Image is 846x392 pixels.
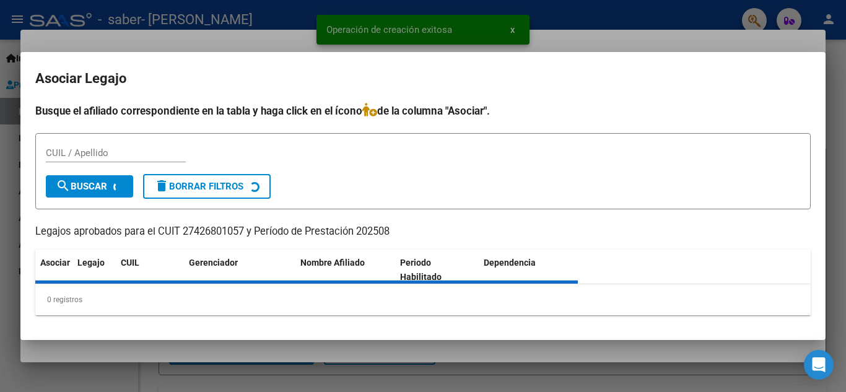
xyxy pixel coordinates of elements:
[804,350,834,380] div: Open Intercom Messenger
[184,250,295,290] datatable-header-cell: Gerenciador
[479,250,578,290] datatable-header-cell: Dependencia
[56,181,107,192] span: Buscar
[46,175,133,198] button: Buscar
[35,224,811,240] p: Legajos aprobados para el CUIT 27426801057 y Período de Prestación 202508
[35,284,811,315] div: 0 registros
[40,258,70,268] span: Asociar
[56,178,71,193] mat-icon: search
[154,178,169,193] mat-icon: delete
[300,258,365,268] span: Nombre Afiliado
[484,258,536,268] span: Dependencia
[72,250,116,290] datatable-header-cell: Legajo
[400,258,442,282] span: Periodo Habilitado
[395,250,479,290] datatable-header-cell: Periodo Habilitado
[295,250,395,290] datatable-header-cell: Nombre Afiliado
[35,67,811,90] h2: Asociar Legajo
[121,258,139,268] span: CUIL
[77,258,105,268] span: Legajo
[35,103,811,119] h4: Busque el afiliado correspondiente en la tabla y haga click en el ícono de la columna "Asociar".
[143,174,271,199] button: Borrar Filtros
[154,181,243,192] span: Borrar Filtros
[189,258,238,268] span: Gerenciador
[35,250,72,290] datatable-header-cell: Asociar
[116,250,184,290] datatable-header-cell: CUIL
